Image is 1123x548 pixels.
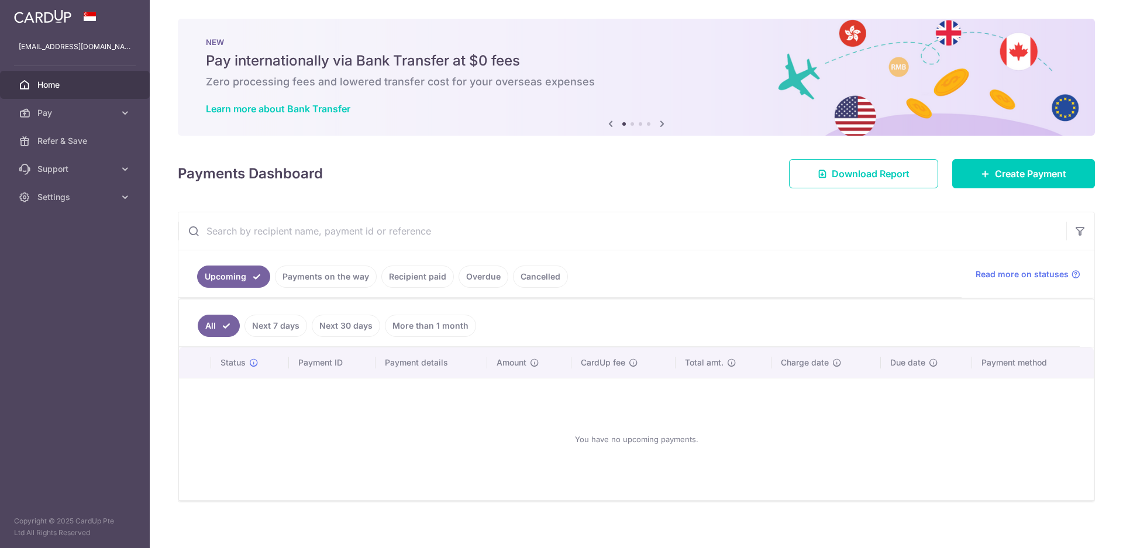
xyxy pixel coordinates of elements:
th: Payment ID [289,347,376,378]
span: Refer & Save [37,135,115,147]
h4: Payments Dashboard [178,163,323,184]
a: Recipient paid [381,266,454,288]
a: Create Payment [952,159,1095,188]
th: Payment details [376,347,488,378]
span: Support [37,163,115,175]
input: Search by recipient name, payment id or reference [178,212,1066,250]
span: Home [37,79,115,91]
img: CardUp [14,9,71,23]
span: Total amt. [685,357,724,368]
span: CardUp fee [581,357,625,368]
span: Create Payment [995,167,1066,181]
p: [EMAIL_ADDRESS][DOMAIN_NAME] [19,41,131,53]
span: Amount [497,357,526,368]
p: NEW [206,37,1067,47]
div: You have no upcoming payments. [193,388,1080,491]
a: Payments on the way [275,266,377,288]
span: Status [221,357,246,368]
h5: Pay internationally via Bank Transfer at $0 fees [206,51,1067,70]
span: Download Report [832,167,910,181]
a: Overdue [459,266,508,288]
span: Charge date [781,357,829,368]
a: More than 1 month [385,315,476,337]
a: Download Report [789,159,938,188]
span: Settings [37,191,115,203]
span: Pay [37,107,115,119]
a: Learn more about Bank Transfer [206,103,350,115]
a: Upcoming [197,266,270,288]
a: Next 30 days [312,315,380,337]
a: Next 7 days [244,315,307,337]
a: All [198,315,240,337]
h6: Zero processing fees and lowered transfer cost for your overseas expenses [206,75,1067,89]
th: Payment method [972,347,1094,378]
span: Read more on statuses [976,268,1069,280]
a: Cancelled [513,266,568,288]
span: Due date [890,357,925,368]
a: Read more on statuses [976,268,1080,280]
img: Bank transfer banner [178,19,1095,136]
